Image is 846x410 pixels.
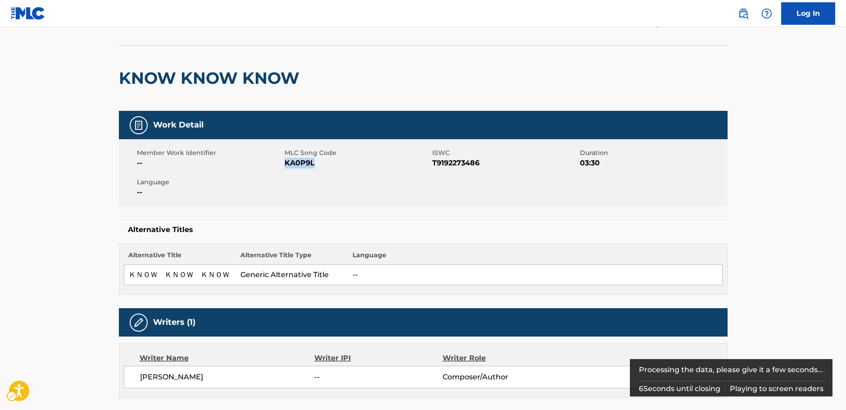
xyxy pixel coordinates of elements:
img: MLC Logo [11,7,45,20]
div: Processing the data, please give it a few seconds... [639,359,824,381]
th: Alternative Title [124,251,236,265]
div: Writer Role [443,353,559,364]
span: Member Work Identifier [137,148,282,158]
span: -- [137,187,282,198]
span: [PERSON_NAME] [140,372,315,383]
span: ISWC [432,148,578,158]
td: Generic Alternative Title [236,265,348,285]
h5: Work Detail [153,120,204,130]
span: 6 [639,384,643,393]
span: -- [137,158,282,169]
img: Writers [133,317,144,328]
img: search [738,8,749,19]
span: -- [314,372,442,383]
a: Log In [781,2,835,25]
h5: Alternative Titles [128,225,719,234]
span: T9192273486 [432,158,578,169]
span: Composer/Author [443,372,559,383]
span: Language [137,178,282,187]
th: Alternative Title Type [236,251,348,265]
h2: KNOW KNOW KNOW [119,68,304,88]
img: help [761,8,772,19]
div: Writer Name [140,353,315,364]
span: KA0P9L [285,158,430,169]
span: Duration [580,148,725,158]
th: Language [348,251,722,265]
span: 03:30 [580,158,725,169]
td: ＫＮＯＷ ＫＮＯＷ ＫＮＯＷ [124,265,236,285]
img: Work Detail [133,120,144,131]
span: MLC Song Code [285,148,430,158]
td: -- [348,265,722,285]
h5: Writers (1) [153,317,195,328]
div: Writer IPI [314,353,443,364]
